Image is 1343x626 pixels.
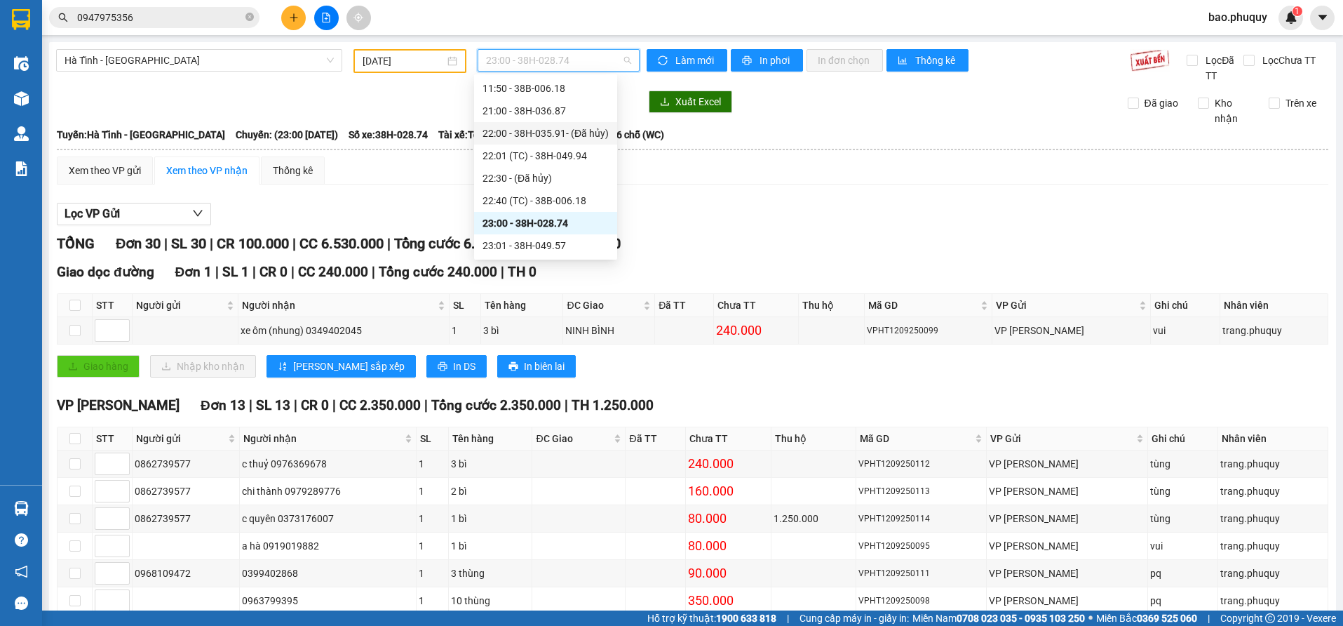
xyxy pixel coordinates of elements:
[387,235,391,252] span: |
[57,129,225,140] b: Tuyến: Hà Tĩnh - [GEOGRAPHIC_DATA]
[1137,613,1197,624] strong: 0369 525 060
[774,511,853,526] div: 1.250.000
[65,50,334,71] span: Hà Tĩnh - Hà Nội
[482,126,609,141] div: 22:00 - 38H-035.91 - (Đã hủy)
[293,359,405,374] span: [PERSON_NAME] sắp xếp
[482,193,609,208] div: 22:40 (TC) - 38B-006.18
[210,235,213,252] span: |
[419,593,446,608] div: 1
[349,127,428,142] span: Số xe: 38H-028.74
[1285,11,1297,24] img: icon-new-feature
[419,538,446,554] div: 1
[256,397,290,413] span: SL 13
[14,126,29,141] img: warehouse-icon
[321,13,331,22] span: file-add
[686,427,772,451] th: Chưa TT
[14,161,29,176] img: solution-icon
[865,317,993,345] td: VPHT1209250099
[171,235,206,252] span: SL 30
[990,431,1133,446] span: VP Gửi
[1257,53,1318,68] span: Lọc Chưa TT
[245,13,254,21] span: close-circle
[217,235,289,252] span: CR 100.000
[481,294,563,317] th: Tên hàng
[912,611,1085,626] span: Miền Nam
[1197,8,1278,26] span: bao.phuquy
[886,49,969,72] button: bar-chartThống kê
[332,397,336,413] span: |
[192,208,203,219] span: down
[346,6,371,30] button: aim
[482,238,609,253] div: 23:01 - 38H-049.57
[242,511,414,526] div: c quyên 0373176007
[164,235,168,252] span: |
[915,53,957,68] span: Thống kê
[294,397,297,413] span: |
[731,49,803,72] button: printerIn phơi
[1218,427,1328,451] th: Nhân viên
[858,594,984,608] div: VPHT1209250098
[222,264,249,280] span: SL 1
[1148,427,1218,451] th: Ghi chú
[1310,6,1335,30] button: caret-down
[994,323,1148,338] div: VP [PERSON_NAME]
[201,397,245,413] span: Đơn 13
[57,397,180,413] span: VP [PERSON_NAME]
[1222,323,1325,338] div: trang.phuquy
[1220,538,1325,554] div: trang.phuquy
[249,397,252,413] span: |
[536,431,611,446] span: ĐC Giao
[417,427,449,451] th: SL
[987,451,1148,478] td: VP Hà Huy Tập
[1088,615,1093,621] span: ⚪️
[1096,611,1197,626] span: Miền Bắc
[1209,95,1258,126] span: Kho nhận
[299,235,384,252] span: CC 6.530.000
[486,50,631,71] span: 23:00 - 38H-028.74
[1139,95,1184,111] span: Đã giao
[252,264,256,280] span: |
[501,264,504,280] span: |
[69,163,141,178] div: Xem theo VP gửi
[1153,323,1217,338] div: vui
[245,11,254,25] span: close-circle
[688,509,769,528] div: 80.000
[242,456,414,472] div: c thuỷ 0976369678
[314,6,339,30] button: file-add
[451,538,529,554] div: 1 bì
[12,9,30,30] img: logo-vxr
[57,264,154,280] span: Giao dọc đường
[567,298,640,313] span: ĐC Giao
[242,484,414,499] div: chi thành 0979289776
[259,264,288,280] span: CR 0
[1150,593,1215,608] div: pq
[242,538,414,554] div: a hà 0919019882
[273,163,313,178] div: Thống kê
[989,538,1145,554] div: VP [PERSON_NAME]
[135,456,237,472] div: 0862739577
[14,501,29,516] img: warehouse-icon
[1220,484,1325,499] div: trang.phuquy
[451,593,529,608] div: 10 thùng
[452,323,478,338] div: 1
[716,613,776,624] strong: 1900 633 818
[1208,611,1210,626] span: |
[688,536,769,556] div: 80.000
[57,355,140,378] button: uploadGiao hàng
[166,163,248,178] div: Xem theo VP nhận
[742,55,754,67] span: printer
[675,94,721,109] span: Xuất Excel
[57,203,211,225] button: Lọc VP Gửi
[1220,511,1325,526] div: trang.phuquy
[379,264,497,280] span: Tổng cước 240.000
[431,397,561,413] span: Tổng cước 2.350.000
[508,361,518,373] span: printer
[77,10,243,25] input: Tìm tên, số ĐT hoặc mã đơn
[136,298,224,313] span: Người gửi
[57,235,95,252] span: TỔNG
[278,361,288,373] span: sort-ascending
[799,611,909,626] span: Cung cấp máy in - giấy in:
[482,171,609,186] div: 22:30 - (Đã hủy)
[15,533,28,547] span: question-circle
[236,127,338,142] span: Chuyến: (23:00 [DATE])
